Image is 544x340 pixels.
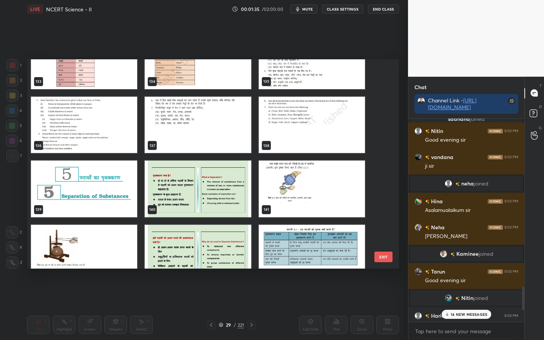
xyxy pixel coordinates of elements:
[440,250,447,258] img: 4c0769f676704d53b626a91389a551f4.jpg
[322,5,363,14] button: CLASS SETTINGS
[27,59,386,269] div: grid
[27,5,43,14] div: LIVE
[259,32,365,89] img: 1756740764V2GHXS.pdf
[450,252,455,256] img: no-rating-badge.077c3623.svg
[428,97,491,111] div: Channel Link -
[425,199,430,204] img: no-rating-badge.077c3623.svg
[145,97,251,153] img: 1756740764V2GHXS.pdf
[425,226,430,230] img: no-rating-badge.077c3623.svg
[259,161,365,217] img: 1756740764V2GHXS.pdf
[488,128,503,133] img: iconic-dark.1390631f.png
[414,223,422,231] img: 51a2b047cad4432da2d50f7d4a046534.jpg
[445,294,452,302] img: d02b8c7f40cc4fb886371a279a65e319.jpg
[455,182,460,186] img: no-rating-badge.077c3623.svg
[31,32,137,89] img: 1756740764V2GHXS.pdf
[417,97,425,105] img: 09a1bb633dd249f2a2c8cf568a24d1b1.jpg
[425,207,518,214] div: Asalamualaikum sir
[368,5,399,14] button: End Class
[6,74,22,87] div: 2
[425,314,430,318] img: no-rating-badge.077c3623.svg
[488,269,503,274] img: iconic-dark.1390631f.png
[425,277,518,284] div: Good evening sir
[430,312,450,320] h6: Hariom
[470,115,485,122] span: joined
[6,226,22,238] div: C
[6,135,22,147] div: 6
[539,83,542,88] p: T
[6,257,22,269] div: Z
[504,155,518,159] div: 9:03 PM
[451,312,487,317] p: 14 NEW MESSAGES
[425,321,518,329] div: Pranam sir
[415,110,518,122] p: [PERSON_NAME], [PERSON_NAME], sadhana
[455,296,460,300] img: no-rating-badge.077c3623.svg
[6,241,22,253] div: X
[425,162,518,170] div: ji sir
[414,127,422,134] img: default.png
[6,150,22,162] div: 7
[461,295,473,301] span: Nitin
[31,161,137,217] img: 1756740764V2GHXS.pdf
[504,225,518,229] div: 9:03 PM
[290,5,317,14] button: mute
[6,120,22,132] div: 5
[504,269,518,274] div: 9:03 PM
[456,251,479,257] span: Kaminee
[6,90,22,102] div: 3
[428,97,476,111] a: [URL][DOMAIN_NAME]
[408,119,524,322] div: grid
[473,295,488,301] span: joined
[145,225,251,281] img: 1756740764V2GHXS.pdf
[430,223,445,231] h6: Neha
[225,323,232,327] div: 29
[425,136,518,144] div: Good evening sir
[31,225,137,281] img: 1756740764V2GHXS.pdf
[46,6,92,13] h4: NCERT Science - II
[414,153,422,161] img: 677622c30a0f4b739f456a1bba4a432d.jpg
[259,97,365,153] img: 1756740764V2GHXS.pdf
[425,270,430,274] img: no-rating-badge.077c3623.svg
[425,129,430,133] img: no-rating-badge.077c3623.svg
[408,77,433,97] p: Chat
[504,313,518,318] div: 9:03 PM
[445,180,452,187] img: default.png
[474,181,488,187] span: joined
[31,97,137,153] img: 1756740764V2GHXS.pdf
[488,225,503,229] img: iconic-dark.1390631f.png
[302,6,313,12] span: mute
[430,153,453,161] h6: vandana
[461,181,474,187] span: neha
[430,197,443,205] h6: Hina
[414,197,422,205] img: 6dbf19ecda9944948035b140aa4f5ea7.jpg
[430,127,443,135] h6: Nitin
[504,199,518,203] div: 9:03 PM
[425,233,518,240] div: [PERSON_NAME]
[414,267,422,275] img: 34535b1528614860841660beb9ea1919.jpg
[145,161,251,217] img: 1756740764V2GHXS.pdf
[425,155,430,159] img: no-rating-badge.077c3623.svg
[6,59,22,71] div: 1
[259,225,365,281] img: 1756740764V2GHXS.pdf
[539,104,542,110] p: D
[145,32,251,89] img: 1756740764V2GHXS.pdf
[539,125,542,131] p: G
[374,252,393,262] button: EXIT
[234,323,236,327] div: /
[488,155,503,159] img: iconic-dark.1390631f.png
[488,199,503,203] img: iconic-dark.1390631f.png
[238,321,244,328] div: 221
[504,128,518,133] div: 9:03 PM
[6,105,22,117] div: 4
[430,267,445,275] h6: Tarun
[479,251,493,257] span: joined
[414,312,422,319] img: default.png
